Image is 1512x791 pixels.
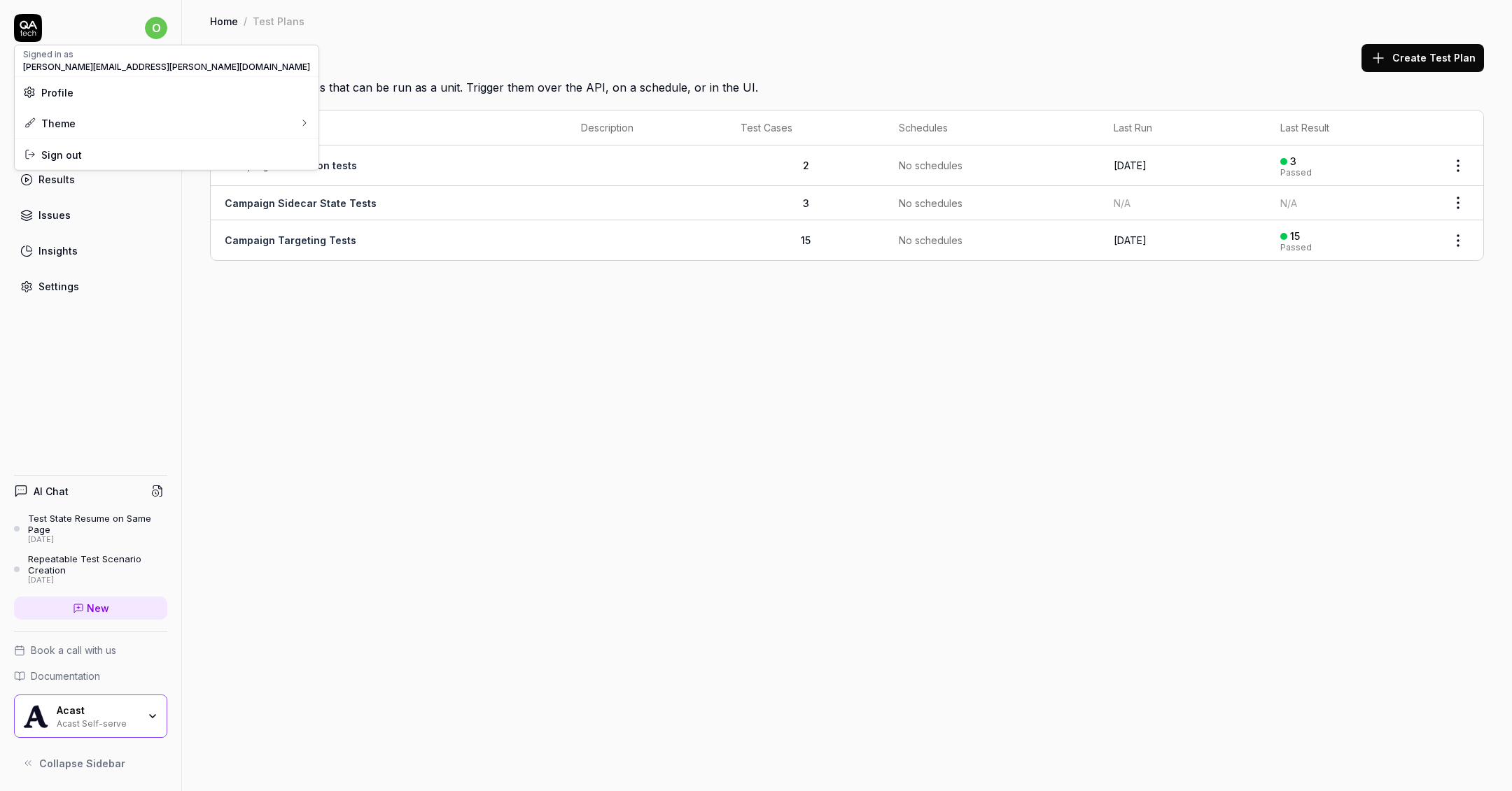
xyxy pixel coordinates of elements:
[23,48,310,61] div: Signed in as
[41,85,73,99] span: Profile
[23,85,310,99] a: Profile
[23,61,310,73] span: [PERSON_NAME][EMAIL_ADDRESS][PERSON_NAME][DOMAIN_NAME]
[15,139,318,170] div: Sign out
[41,147,82,162] span: Sign out
[23,115,76,130] div: Theme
